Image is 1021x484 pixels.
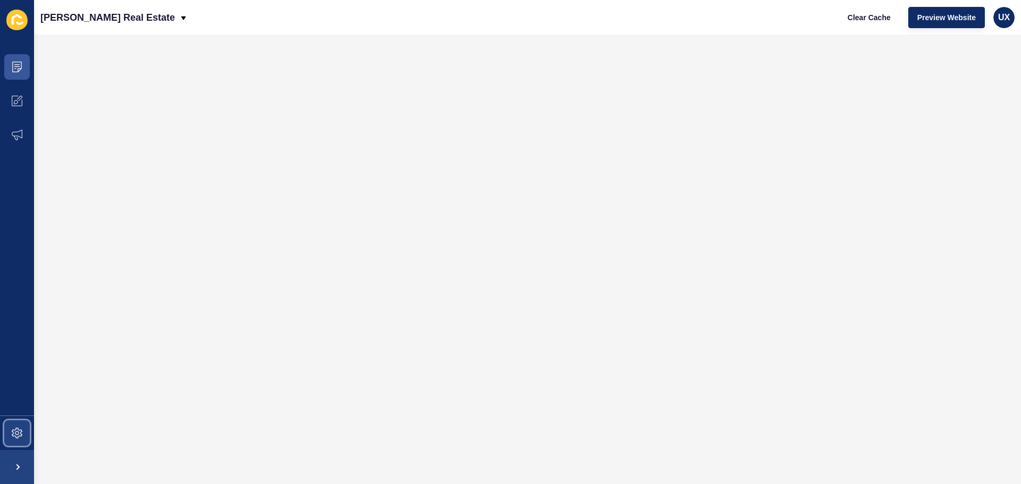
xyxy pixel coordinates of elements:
span: UX [998,12,1010,23]
span: Preview Website [917,12,976,23]
button: Preview Website [908,7,985,28]
span: Clear Cache [848,12,891,23]
p: [PERSON_NAME] Real Estate [40,4,175,31]
button: Clear Cache [839,7,900,28]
